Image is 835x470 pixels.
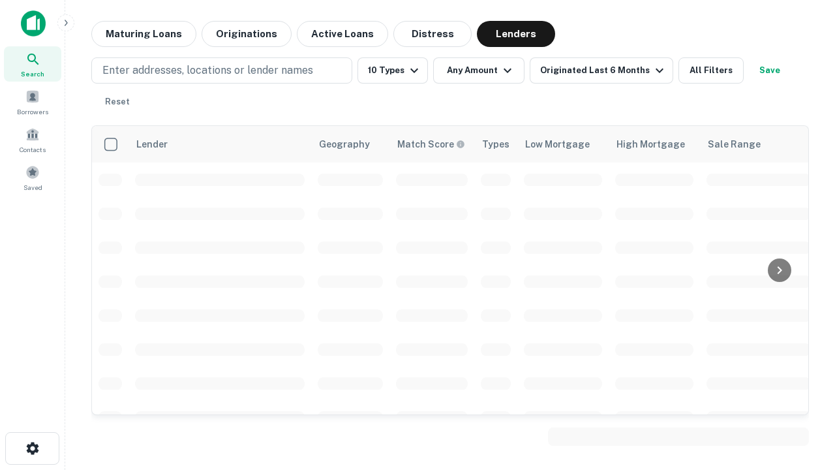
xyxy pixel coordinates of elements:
button: Maturing Loans [91,21,196,47]
th: Lender [129,126,311,163]
th: High Mortgage [609,126,700,163]
button: Reset [97,89,138,115]
div: Geography [319,136,370,152]
div: Originated Last 6 Months [540,63,667,78]
div: Lender [136,136,168,152]
div: Capitalize uses an advanced AI algorithm to match your search with the best lender. The match sco... [397,137,465,151]
span: Contacts [20,144,46,155]
div: Sale Range [708,136,761,152]
button: Originations [202,21,292,47]
iframe: Chat Widget [770,324,835,386]
div: Low Mortgage [525,136,590,152]
th: Low Mortgage [517,126,609,163]
button: Active Loans [297,21,388,47]
button: 10 Types [357,57,428,84]
span: Borrowers [17,106,48,117]
a: Borrowers [4,84,61,119]
button: Enter addresses, locations or lender names [91,57,352,84]
div: High Mortgage [616,136,685,152]
span: Saved [23,182,42,193]
button: Any Amount [433,57,524,84]
th: Geography [311,126,389,163]
button: Originated Last 6 Months [530,57,673,84]
button: Save your search to get updates of matches that match your search criteria. [749,57,791,84]
th: Capitalize uses an advanced AI algorithm to match your search with the best lender. The match sco... [389,126,474,163]
div: Types [482,136,509,152]
th: Sale Range [700,126,817,163]
img: capitalize-icon.png [21,10,46,37]
a: Contacts [4,122,61,157]
p: Enter addresses, locations or lender names [102,63,313,78]
a: Search [4,46,61,82]
span: Search [21,69,44,79]
button: All Filters [678,57,744,84]
h6: Match Score [397,137,463,151]
button: Distress [393,21,472,47]
a: Saved [4,160,61,195]
th: Types [474,126,517,163]
button: Lenders [477,21,555,47]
